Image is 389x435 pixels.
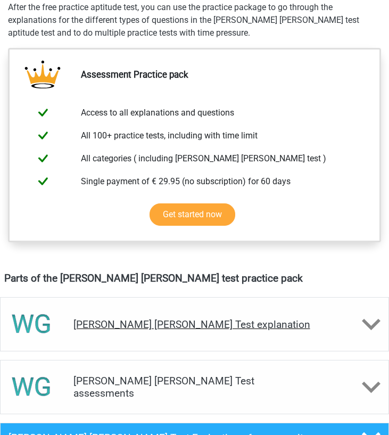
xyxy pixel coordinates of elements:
h4: [PERSON_NAME] [PERSON_NAME] Test explanation [73,318,316,331]
a: assessments [PERSON_NAME] [PERSON_NAME] Test assessments [8,360,381,414]
img: watson glaser test assessments [5,360,59,414]
img: watson glaser test explanations [5,298,59,351]
a: explanations [PERSON_NAME] [PERSON_NAME] Test explanation [8,297,381,351]
div: After the free practice aptitude test, you can use the practice package to go through the explana... [8,1,381,39]
a: Get started now [150,203,235,226]
h4: Parts of the [PERSON_NAME] [PERSON_NAME] test practice pack [4,272,385,284]
h4: [PERSON_NAME] [PERSON_NAME] Test assessments [73,375,316,399]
